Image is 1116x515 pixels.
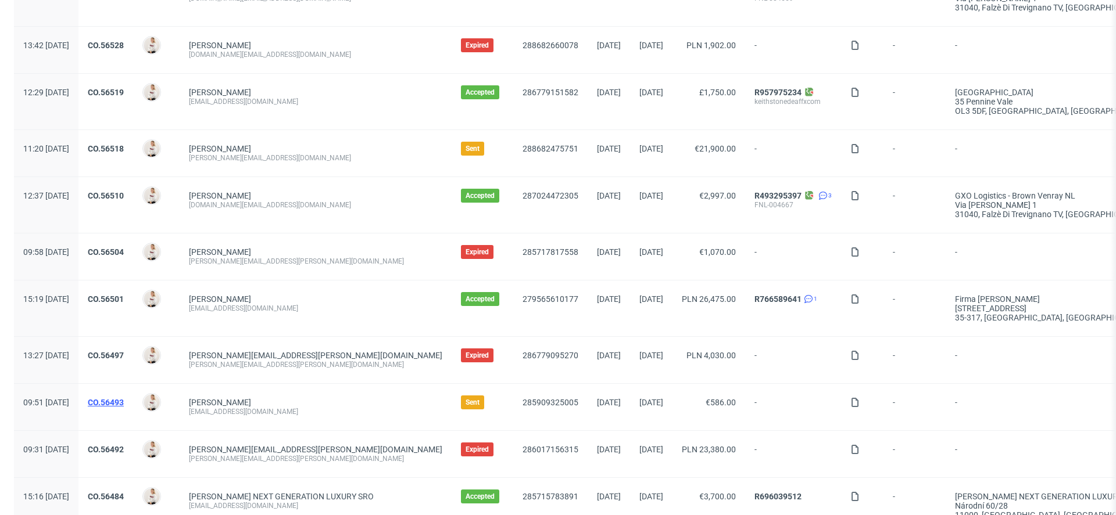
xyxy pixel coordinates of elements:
[189,492,374,501] a: [PERSON_NAME] NEXT GENERATION LUXURY SRO
[189,294,251,304] a: [PERSON_NAME]
[88,398,124,407] a: CO.56493
[754,445,832,463] span: -
[699,247,736,257] span: €1,070.00
[699,88,736,97] span: £1,750.00
[523,398,578,407] a: 285909325005
[699,191,736,200] span: €2,997.00
[189,351,442,360] span: [PERSON_NAME][EMAIL_ADDRESS][PERSON_NAME][DOMAIN_NAME]
[88,247,124,257] a: CO.56504
[144,441,160,458] img: Mari Fok
[639,294,663,304] span: [DATE]
[189,360,442,369] div: [PERSON_NAME][EMAIL_ADDRESS][PERSON_NAME][DOMAIN_NAME]
[597,41,621,50] span: [DATE]
[893,294,936,322] span: -
[597,445,621,454] span: [DATE]
[189,153,442,163] div: [PERSON_NAME][EMAIL_ADDRESS][DOMAIN_NAME]
[144,244,160,260] img: Mari Fok
[23,247,69,257] span: 09:58 [DATE]
[23,351,69,360] span: 13:27 [DATE]
[639,88,663,97] span: [DATE]
[466,41,489,50] span: Expired
[144,291,160,307] img: Mari Fok
[639,351,663,360] span: [DATE]
[893,247,936,266] span: -
[754,294,802,304] a: R766589641
[189,144,251,153] a: [PERSON_NAME]
[706,398,736,407] span: €586.00
[893,351,936,369] span: -
[754,144,832,163] span: -
[597,492,621,501] span: [DATE]
[189,501,442,510] div: [EMAIL_ADDRESS][DOMAIN_NAME]
[893,41,936,59] span: -
[189,97,442,106] div: [EMAIL_ADDRESS][DOMAIN_NAME]
[754,492,802,501] a: R696039512
[828,191,832,200] span: 3
[754,200,832,210] div: FNL-004667
[686,351,736,360] span: PLN 4,030.00
[523,351,578,360] a: 286779095270
[686,41,736,50] span: PLN 1,902.00
[466,144,480,153] span: Sent
[639,398,663,407] span: [DATE]
[639,191,663,200] span: [DATE]
[466,247,489,257] span: Expired
[88,351,124,360] a: CO.56497
[597,191,621,200] span: [DATE]
[597,294,621,304] span: [DATE]
[466,191,495,200] span: Accepted
[639,144,663,153] span: [DATE]
[88,88,124,97] a: CO.56519
[523,492,578,501] a: 285715783891
[88,445,124,454] a: CO.56492
[23,191,69,200] span: 12:37 [DATE]
[639,492,663,501] span: [DATE]
[144,188,160,204] img: Mari Fok
[597,144,621,153] span: [DATE]
[144,37,160,53] img: Mari Fok
[189,257,442,266] div: [PERSON_NAME][EMAIL_ADDRESS][PERSON_NAME][DOMAIN_NAME]
[144,394,160,410] img: Mari Fok
[639,445,663,454] span: [DATE]
[88,144,124,153] a: CO.56518
[754,398,832,416] span: -
[23,88,69,97] span: 12:29 [DATE]
[597,351,621,360] span: [DATE]
[23,294,69,304] span: 15:19 [DATE]
[816,191,832,200] a: 3
[189,398,251,407] a: [PERSON_NAME]
[754,351,832,369] span: -
[523,294,578,304] a: 279565610177
[893,445,936,463] span: -
[88,191,124,200] a: CO.56510
[189,304,442,313] div: [EMAIL_ADDRESS][DOMAIN_NAME]
[189,247,251,257] a: [PERSON_NAME]
[189,50,442,59] div: [DOMAIN_NAME][EMAIL_ADDRESS][DOMAIN_NAME]
[682,294,736,304] span: PLN 26,475.00
[754,191,802,200] a: R493295397
[754,247,832,266] span: -
[893,191,936,219] span: -
[639,247,663,257] span: [DATE]
[523,445,578,454] a: 286017156315
[682,445,736,454] span: PLN 23,380.00
[466,294,495,304] span: Accepted
[523,191,578,200] a: 287024472305
[523,144,578,153] a: 288682475751
[893,88,936,116] span: -
[523,247,578,257] a: 285717817558
[466,492,495,501] span: Accepted
[88,294,124,304] a: CO.56501
[23,398,69,407] span: 09:51 [DATE]
[893,144,936,163] span: -
[695,144,736,153] span: €21,900.00
[189,200,442,210] div: [DOMAIN_NAME][EMAIL_ADDRESS][DOMAIN_NAME]
[699,492,736,501] span: €3,700.00
[189,454,442,463] div: [PERSON_NAME][EMAIL_ADDRESS][PERSON_NAME][DOMAIN_NAME]
[189,88,251,97] a: [PERSON_NAME]
[597,88,621,97] span: [DATE]
[189,41,251,50] a: [PERSON_NAME]
[189,191,251,200] a: [PERSON_NAME]
[754,97,832,106] div: keithstonedeaffxcom
[144,347,160,363] img: Mari Fok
